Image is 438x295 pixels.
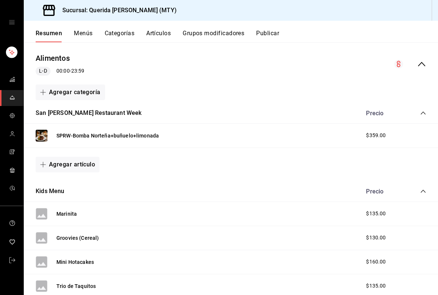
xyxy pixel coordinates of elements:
button: collapse-category-row [420,110,426,116]
button: Menús [74,30,92,42]
img: Preview [36,130,48,142]
button: SPRW-Bomba Norteña+buñuelo+limonada [56,132,159,139]
div: navigation tabs [36,30,438,42]
button: Mini Hotacakes [56,258,94,266]
button: Agregar artículo [36,157,99,172]
button: Marinita [56,210,77,218]
button: open drawer [9,19,15,25]
button: Grupos modificadores [183,30,244,42]
span: $130.00 [366,234,386,242]
button: Kids Menu [36,187,65,196]
span: $135.00 [366,210,386,218]
button: Artículos [146,30,171,42]
span: $135.00 [366,282,386,290]
button: Groovies (Cereal) [56,234,99,242]
div: collapse-menu-row [24,47,438,82]
button: San [PERSON_NAME] Restaurant Week [36,109,142,117]
button: Alimentos [36,53,70,64]
button: collapse-category-row [420,188,426,194]
span: $160.00 [366,258,386,266]
button: Trio de Taquitos [56,282,96,290]
h3: Sucursal: Querida [PERSON_NAME] (MTY) [56,6,177,15]
button: Publicar [256,30,279,42]
div: Precio [359,110,406,117]
div: 00:00 - 23:59 [36,67,84,76]
div: Precio [359,188,406,195]
button: Categorías [105,30,135,42]
span: L-D [36,67,50,75]
button: Resumen [36,30,62,42]
button: Agregar categoría [36,84,105,100]
span: $359.00 [366,132,386,139]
